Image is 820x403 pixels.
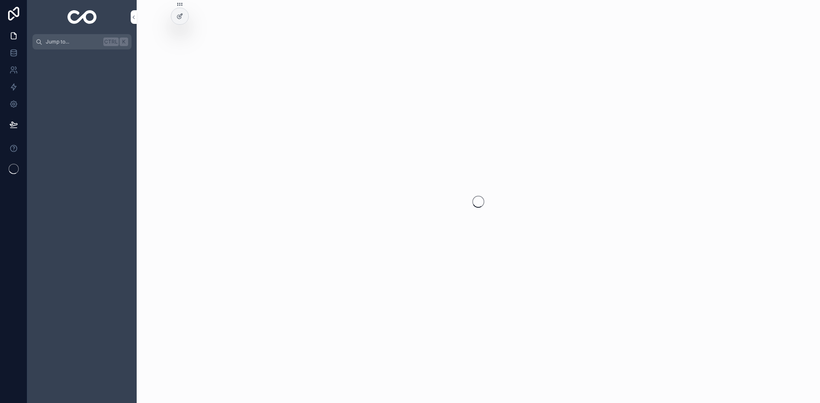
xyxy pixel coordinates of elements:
[103,38,119,46] span: Ctrl
[67,10,97,24] img: App logo
[46,38,100,45] span: Jump to...
[120,38,127,45] span: K
[27,49,137,65] div: scrollable content
[32,34,132,49] button: Jump to...CtrlK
